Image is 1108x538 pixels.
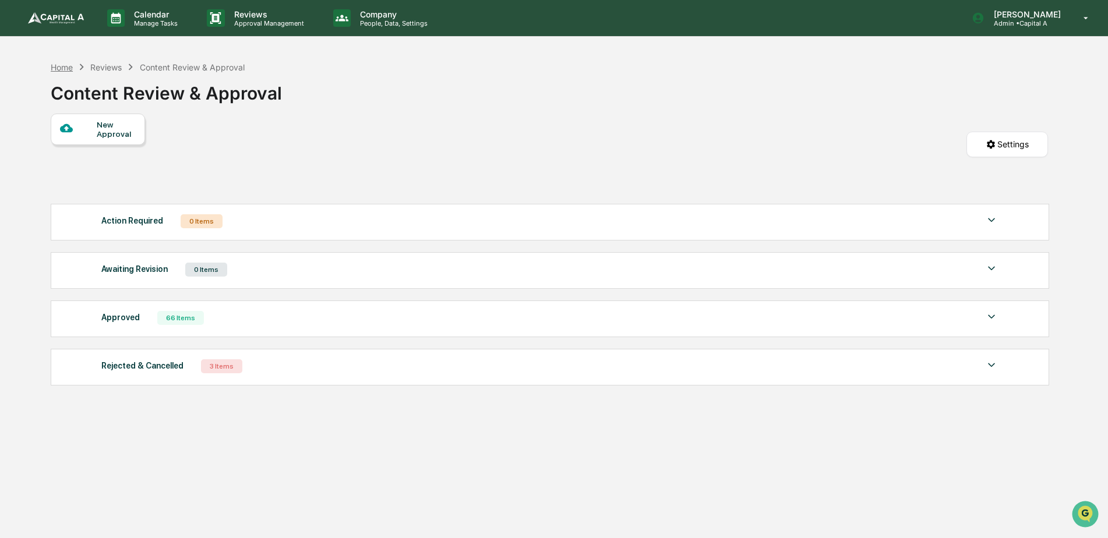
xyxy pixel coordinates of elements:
p: People, Data, Settings [351,19,433,27]
div: 0 Items [185,263,227,277]
p: Reviews [225,9,310,19]
div: 3 Items [201,359,242,373]
div: 🗄️ [84,148,94,157]
div: Rejected & Cancelled [101,358,184,373]
div: 66 Items [157,311,204,325]
a: 🗄️Attestations [80,142,149,163]
span: Pylon [116,197,141,206]
div: Approved [101,310,140,325]
div: Awaiting Revision [101,261,168,277]
button: Settings [966,132,1048,157]
a: 🔎Data Lookup [7,164,78,185]
span: Data Lookup [23,169,73,180]
p: Admin • Capital A [985,19,1067,27]
img: logo [28,12,84,24]
p: Approval Management [225,19,310,27]
div: 🔎 [12,170,21,179]
p: Manage Tasks [125,19,184,27]
button: Start new chat [198,93,212,107]
div: Reviews [90,62,122,72]
img: caret [985,358,998,372]
div: Home [51,62,73,72]
div: Content Review & Approval [140,62,245,72]
p: How can we help? [12,24,212,43]
p: [PERSON_NAME] [985,9,1067,19]
iframe: Open customer support [1071,500,1102,531]
p: Company [351,9,433,19]
div: Start new chat [40,89,191,101]
a: Powered byPylon [82,197,141,206]
div: 0 Items [181,214,223,228]
img: 1746055101610-c473b297-6a78-478c-a979-82029cc54cd1 [12,89,33,110]
p: Calendar [125,9,184,19]
div: New Approval [97,120,136,139]
div: We're available if you need us! [40,101,147,110]
div: 🖐️ [12,148,21,157]
img: caret [985,261,998,275]
div: Action Required [101,213,163,228]
div: Content Review & Approval [51,73,282,104]
img: caret [985,310,998,324]
img: caret [985,213,998,227]
a: 🖐️Preclearance [7,142,80,163]
span: Attestations [96,147,144,158]
span: Preclearance [23,147,75,158]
